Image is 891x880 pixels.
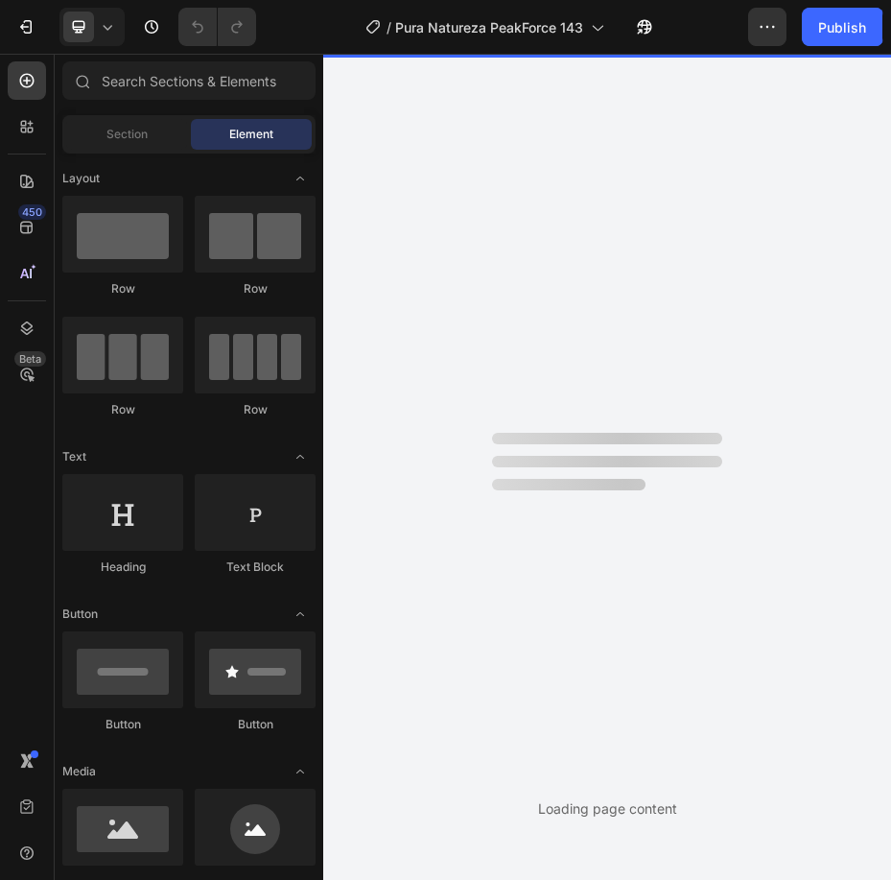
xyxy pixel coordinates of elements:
[195,401,316,418] div: Row
[285,163,316,194] span: Toggle open
[178,8,256,46] div: Undo/Redo
[62,61,316,100] input: Search Sections & Elements
[285,599,316,630] span: Toggle open
[538,798,677,819] div: Loading page content
[62,280,183,297] div: Row
[62,448,86,465] span: Text
[14,351,46,367] div: Beta
[18,204,46,220] div: 450
[195,559,316,576] div: Text Block
[62,763,96,780] span: Media
[229,126,273,143] span: Element
[62,401,183,418] div: Row
[395,17,583,37] span: Pura Natureza PeakForce 143
[285,756,316,787] span: Toggle open
[62,170,100,187] span: Layout
[195,716,316,733] div: Button
[62,606,98,623] span: Button
[387,17,391,37] span: /
[106,126,148,143] span: Section
[62,559,183,576] div: Heading
[818,17,866,37] div: Publish
[285,441,316,472] span: Toggle open
[802,8,882,46] button: Publish
[195,280,316,297] div: Row
[62,716,183,733] div: Button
